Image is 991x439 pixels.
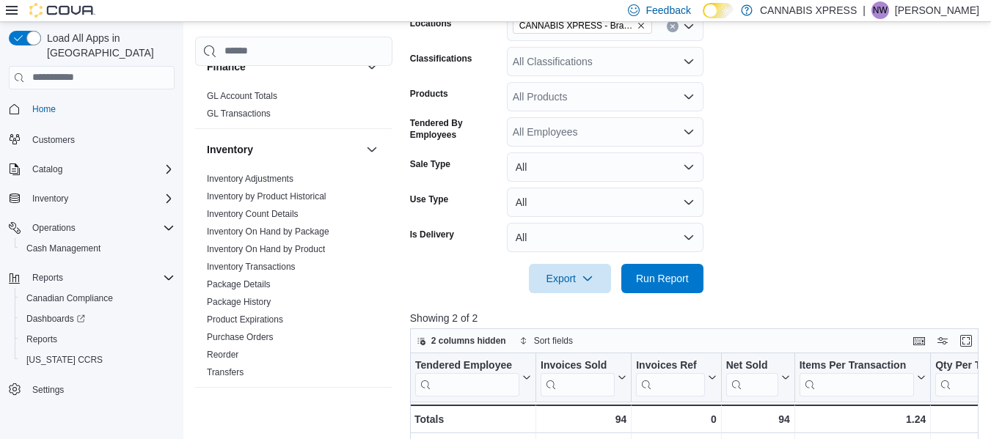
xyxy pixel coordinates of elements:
[646,3,690,18] span: Feedback
[507,188,703,217] button: All
[636,359,716,396] button: Invoices Ref
[32,272,63,284] span: Reports
[207,350,238,360] a: Reorder
[21,310,91,328] a: Dashboards
[207,108,271,119] span: GL Transactions
[799,410,926,428] div: 1.24
[667,21,679,32] button: Clear input
[683,91,695,103] button: Open list of options
[207,262,296,272] a: Inventory Transactions
[15,329,180,350] button: Reports
[32,193,68,204] span: Inventory
[934,332,951,350] button: Display options
[26,381,70,399] a: Settings
[207,59,360,74] button: Finance
[636,271,689,286] span: Run Report
[15,288,180,309] button: Canadian Compliance
[414,410,531,428] div: Totals
[207,278,271,290] span: Package Details
[207,332,274,342] a: Purchase Orders
[415,359,531,396] button: Tendered Employee
[26,190,74,207] button: Inventory
[725,359,778,373] div: Net Sold
[26,313,85,325] span: Dashboards
[538,264,602,293] span: Export
[725,410,789,428] div: 94
[541,410,626,428] div: 94
[431,335,506,347] span: 2 columns hidden
[207,314,283,325] span: Product Expirations
[636,410,716,428] div: 0
[207,244,325,254] a: Inventory On Hand by Product
[410,117,501,141] label: Tendered By Employees
[3,159,180,180] button: Catalog
[410,88,448,100] label: Products
[410,18,452,29] label: Locations
[873,1,888,19] span: NW
[207,226,329,237] a: Inventory On Hand by Package
[207,142,360,157] button: Inventory
[26,269,69,287] button: Reports
[15,309,180,329] a: Dashboards
[541,359,615,373] div: Invoices Sold
[32,163,62,175] span: Catalog
[410,229,454,240] label: Is Delivery
[207,367,244,377] a: Transfers
[871,1,889,19] div: Nathan Wilson
[3,379,180,400] button: Settings
[26,100,175,118] span: Home
[21,351,109,369] a: [US_STATE] CCRS
[207,349,238,361] span: Reorder
[3,218,180,238] button: Operations
[26,131,81,149] a: Customers
[26,190,175,207] span: Inventory
[507,152,703,182] button: All
[26,292,113,304] span: Canadian Compliance
[26,380,175,399] span: Settings
[21,351,175,369] span: Washington CCRS
[636,359,704,396] div: Invoices Ref
[41,31,175,60] span: Load All Apps in [GEOGRAPHIC_DATA]
[363,141,381,158] button: Inventory
[207,261,296,273] span: Inventory Transactions
[3,128,180,150] button: Customers
[410,53,472,64] label: Classifications
[519,18,634,33] span: CANNABIS XPRESS - Brampton (Veterans Drive)
[207,226,329,237] span: Inventory On Hand by Package
[799,359,914,396] div: Items Per Transaction
[725,359,778,396] div: Net Sold
[32,384,64,396] span: Settings
[207,208,299,220] span: Inventory Count Details
[15,238,180,259] button: Cash Management
[799,359,914,373] div: Items Per Transaction
[363,58,381,75] button: Finance
[3,268,180,288] button: Reports
[195,87,392,128] div: Finance
[21,240,175,257] span: Cash Management
[29,3,95,18] img: Cova
[207,191,326,202] a: Inventory by Product Historical
[957,332,975,350] button: Enter fullscreen
[207,297,271,307] a: Package History
[541,359,626,396] button: Invoices Sold
[207,314,283,325] a: Product Expirations
[26,219,175,237] span: Operations
[621,264,703,293] button: Run Report
[910,332,928,350] button: Keyboard shortcuts
[21,331,175,348] span: Reports
[26,161,175,178] span: Catalog
[410,158,450,170] label: Sale Type
[207,296,271,308] span: Package History
[529,264,611,293] button: Export
[410,311,984,325] p: Showing 2 of 2
[415,359,519,396] div: Tendered Employee
[636,359,704,373] div: Invoices Ref
[32,103,56,115] span: Home
[32,222,76,234] span: Operations
[26,130,175,148] span: Customers
[195,170,392,387] div: Inventory
[799,359,926,396] button: Items Per Transaction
